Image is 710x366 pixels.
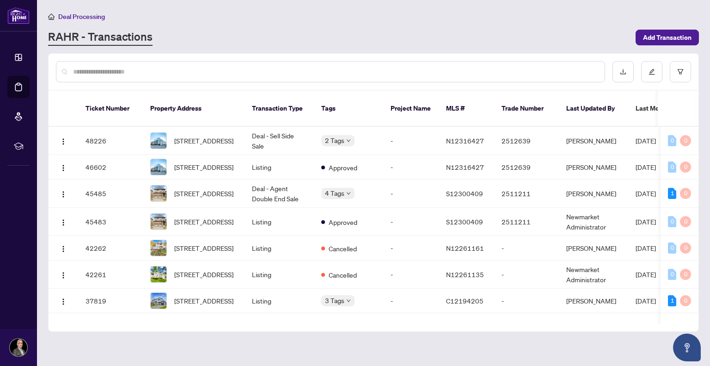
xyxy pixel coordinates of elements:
img: thumbnail-img [151,214,166,230]
th: Project Name [383,91,439,127]
span: S12300409 [446,189,483,198]
div: 0 [680,216,691,227]
span: Approved [329,162,357,173]
span: N12261135 [446,270,484,279]
span: Approved [329,217,357,227]
td: [PERSON_NAME] [559,289,628,313]
button: Logo [56,160,71,174]
td: - [383,236,439,261]
span: C12194205 [446,297,484,305]
td: 2512639 [494,127,559,155]
th: Last Updated By [559,91,628,127]
a: RAHR - Transactions [48,29,153,46]
td: Listing [245,155,314,180]
span: filter [677,68,684,75]
th: Tags [314,91,383,127]
div: 1 [668,188,676,199]
td: 42262 [78,236,143,261]
td: 45483 [78,208,143,236]
button: download [612,61,634,82]
th: Trade Number [494,91,559,127]
td: Listing [245,236,314,261]
td: - [383,155,439,180]
div: 0 [680,188,691,199]
span: [STREET_ADDRESS] [174,296,233,306]
td: - [383,289,439,313]
span: down [346,138,351,143]
th: MLS # [439,91,494,127]
span: [STREET_ADDRESS] [174,136,233,146]
span: Cancelled [329,243,357,254]
td: Listing [245,208,314,236]
span: 3 Tags [325,295,344,306]
td: 46602 [78,155,143,180]
div: 0 [668,269,676,280]
div: 0 [680,269,691,280]
span: Cancelled [329,270,357,280]
span: Deal Processing [58,12,105,21]
span: [DATE] [636,270,656,279]
img: Logo [60,164,67,172]
button: filter [670,61,691,82]
td: - [383,180,439,208]
button: Open asap [673,334,701,361]
img: thumbnail-img [151,240,166,256]
img: Logo [60,298,67,305]
td: 48226 [78,127,143,155]
th: Property Address [143,91,245,127]
td: - [383,127,439,155]
img: thumbnail-img [151,159,166,175]
span: 4 Tags [325,188,344,199]
span: [STREET_ADDRESS] [174,188,233,199]
span: [STREET_ADDRESS] [174,162,233,172]
span: [DATE] [636,217,656,226]
span: Add Transaction [643,30,692,45]
td: 2511211 [494,180,559,208]
img: Logo [60,219,67,226]
div: 0 [668,216,676,227]
td: - [383,208,439,236]
button: Logo [56,293,71,308]
span: download [620,68,626,75]
button: Logo [56,267,71,282]
span: [STREET_ADDRESS] [174,269,233,279]
th: Ticket Number [78,91,143,127]
td: [PERSON_NAME] [559,155,628,180]
img: Logo [60,245,67,253]
button: Logo [56,186,71,201]
span: down [346,191,351,196]
td: 45485 [78,180,143,208]
td: Listing [245,261,314,289]
img: Logo [60,191,67,198]
button: Logo [56,133,71,148]
button: Add Transaction [636,30,699,45]
span: N12261161 [446,244,484,252]
span: N12316427 [446,136,484,145]
td: 2512639 [494,155,559,180]
div: 0 [680,135,691,146]
div: 0 [680,242,691,254]
button: Logo [56,214,71,229]
img: Logo [60,272,67,279]
span: edit [649,68,655,75]
td: 37819 [78,289,143,313]
div: 0 [680,161,691,173]
span: [DATE] [636,297,656,305]
img: Profile Icon [10,339,27,356]
td: [PERSON_NAME] [559,180,628,208]
span: N12316427 [446,163,484,171]
td: Listing [245,289,314,313]
div: 0 [668,161,676,173]
img: thumbnail-img [151,186,166,201]
td: Deal - Sell Side Sale [245,127,314,155]
td: 42261 [78,261,143,289]
span: 2 Tags [325,135,344,146]
td: Deal - Agent Double End Sale [245,180,314,208]
td: - [494,289,559,313]
td: 2511211 [494,208,559,236]
span: [DATE] [636,244,656,252]
img: thumbnail-img [151,293,166,309]
img: thumbnail-img [151,133,166,149]
button: edit [641,61,662,82]
td: [PERSON_NAME] [559,236,628,261]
